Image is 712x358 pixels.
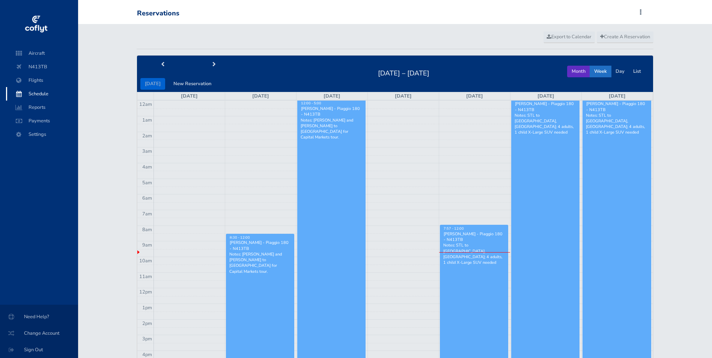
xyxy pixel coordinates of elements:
[547,33,592,40] span: Export to Calendar
[443,242,505,265] p: Notes: STL to [GEOGRAPHIC_DATA], [GEOGRAPHIC_DATA]; 4 adults, 1 child X-Large SUV needed
[142,179,152,186] span: 5am
[139,273,152,280] span: 11am
[139,289,152,295] span: 12pm
[629,66,646,77] button: List
[142,211,152,217] span: 7am
[14,87,71,101] span: Schedule
[443,231,505,242] div: [PERSON_NAME] - Piaggio 180 - N413TB
[142,226,152,233] span: 8am
[586,113,648,135] p: Notes: STL to [GEOGRAPHIC_DATA], [GEOGRAPHIC_DATA]; 4 adults, 1 child X-Large SUV needed
[537,93,554,99] a: [DATE]
[137,9,179,18] div: Reservations
[9,326,69,340] span: Change Account
[373,67,434,78] h2: [DATE] – [DATE]
[14,47,71,60] span: Aircraft
[137,59,189,71] button: prev
[230,235,250,240] span: 8:30 - 12:00
[301,117,362,140] p: Notes: [PERSON_NAME] and [PERSON_NAME] to [GEOGRAPHIC_DATA] for Capital Markets tour.
[142,117,152,123] span: 1am
[229,240,291,251] div: [PERSON_NAME] - Piaggio 180 - N413TB
[590,66,611,77] button: Week
[142,335,152,342] span: 3pm
[444,226,464,231] span: 7:57 - 12:00
[301,101,321,105] span: 12:00 - 5:00
[24,13,48,36] img: coflyt logo
[142,195,152,202] span: 6am
[586,101,648,112] div: [PERSON_NAME] - Piaggio 180 - N413TB
[142,148,152,155] span: 3am
[14,60,71,74] span: N413TB
[139,257,152,264] span: 10am
[142,351,152,358] span: 4pm
[142,320,152,327] span: 2pm
[139,101,152,108] span: 12am
[567,66,590,77] button: Month
[597,32,653,43] a: Create A Reservation
[9,343,69,356] span: Sign Out
[600,33,650,40] span: Create A Reservation
[140,78,165,90] button: [DATE]
[301,106,362,117] div: [PERSON_NAME] - Piaggio 180 - N413TB
[611,66,629,77] button: Day
[395,93,412,99] a: [DATE]
[466,93,483,99] a: [DATE]
[14,128,71,141] span: Settings
[142,132,152,139] span: 2am
[181,93,198,99] a: [DATE]
[188,59,240,71] button: next
[142,242,152,248] span: 9am
[515,113,576,135] p: Notes: STL to [GEOGRAPHIC_DATA], [GEOGRAPHIC_DATA]; 4 adults, 1 child X-Large SUV needed
[324,93,340,99] a: [DATE]
[515,101,576,112] div: [PERSON_NAME] - Piaggio 180 - N413TB
[14,101,71,114] span: Reports
[543,32,595,43] a: Export to Calendar
[9,310,69,323] span: Need Help?
[169,78,216,90] button: New Reservation
[142,164,152,170] span: 4am
[14,114,71,128] span: Payments
[609,93,626,99] a: [DATE]
[14,74,71,87] span: Flights
[229,251,291,274] p: Notes: [PERSON_NAME] and [PERSON_NAME] to [GEOGRAPHIC_DATA] for Capital Markets tour.
[252,93,269,99] a: [DATE]
[142,304,152,311] span: 1pm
